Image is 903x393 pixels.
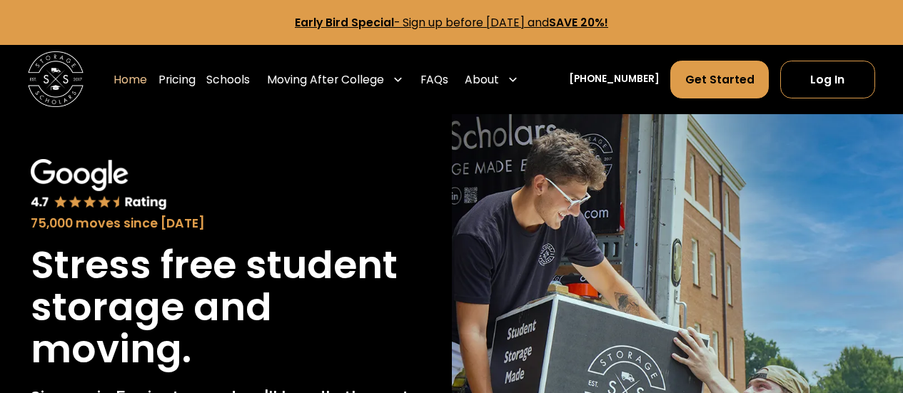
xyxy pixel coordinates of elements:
[31,214,421,233] div: 75,000 moves since [DATE]
[158,60,196,99] a: Pricing
[261,60,409,99] div: Moving After College
[295,15,608,30] a: Early Bird Special- Sign up before [DATE] andSAVE 20%!
[28,51,84,107] a: home
[113,60,147,99] a: Home
[569,72,660,87] a: [PHONE_NUMBER]
[31,159,168,211] img: Google 4.7 star rating
[670,61,769,98] a: Get Started
[28,51,84,107] img: Storage Scholars main logo
[459,60,524,99] div: About
[267,71,384,88] div: Moving After College
[295,15,394,30] strong: Early Bird Special
[420,60,448,99] a: FAQs
[465,71,499,88] div: About
[549,15,608,30] strong: SAVE 20%!
[31,244,421,370] h1: Stress free student storage and moving.
[206,60,250,99] a: Schools
[780,61,875,98] a: Log In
